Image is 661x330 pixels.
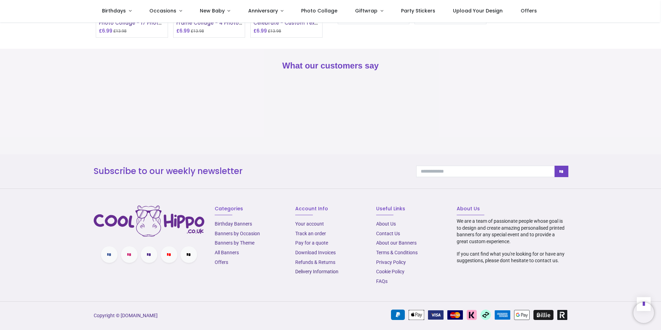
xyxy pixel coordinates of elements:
[215,231,260,236] a: Banners by Occasion
[102,7,126,14] span: Birthdays
[113,28,127,34] small: £
[457,251,567,264] p: If you cant find what you're looking for or have any suggestions, please dont hesitate to contact...
[355,7,378,14] span: Giftwrap
[428,310,444,320] img: VISA
[453,7,503,14] span: Upload Your Design
[376,278,388,284] a: FAQs
[521,7,537,14] span: Offers
[200,7,225,14] span: New Baby
[270,29,281,34] span: 13.98
[215,205,285,212] h6: Categories
[179,27,190,34] span: 6.99
[481,310,491,320] img: Afterpay Clearpay
[376,259,406,265] a: Privacy Policy
[94,60,567,72] h2: What our customers say
[295,250,336,255] a: Download Invoices
[193,29,204,34] span: 13.98
[401,7,435,14] span: Party Stickers
[295,205,365,212] h6: Account Info
[215,221,252,227] a: Birthday Banners
[457,205,567,212] h6: About Us
[215,259,228,265] a: Offers
[268,28,281,34] small: £
[376,221,396,227] a: About Us​
[215,240,254,246] a: Banners by Theme
[94,313,158,318] a: Copyright © [DOMAIN_NAME]
[295,269,338,274] a: Delivery Information
[376,240,417,246] a: About our Banners
[94,165,406,177] h3: Subscribe to our weekly newsletter
[102,27,112,34] span: 6.99
[376,269,404,274] a: Cookie Policy
[295,221,324,227] a: Your account
[514,310,530,320] img: Google Pay
[633,302,654,323] iframe: Brevo live chat
[295,231,326,236] a: Track an order
[376,205,446,212] h6: Useful Links
[295,240,328,246] a: Pay for a quote
[557,310,567,320] img: Revolut Pay
[257,27,267,34] span: 6.99
[467,310,477,320] img: Klarna
[99,27,112,34] h6: £
[295,259,335,265] a: Refunds & Returns
[149,7,176,14] span: Occasions
[409,310,424,320] img: Apple Pay
[457,218,567,245] p: We are a team of passionate people whose goal is to design and create amazing personalised printe...
[376,231,400,236] a: Contact Us
[215,250,239,255] a: All Banners
[301,7,337,14] span: Photo Collage
[176,27,190,34] h6: £
[533,310,553,320] img: Billie
[376,250,418,255] a: Terms & Conditions
[253,27,267,34] h6: £
[447,310,463,320] img: MasterCard
[495,310,510,320] img: American Express
[391,310,405,320] img: PayPal
[248,7,278,14] span: Anniversary
[191,28,204,34] small: £
[116,29,127,34] span: 13.98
